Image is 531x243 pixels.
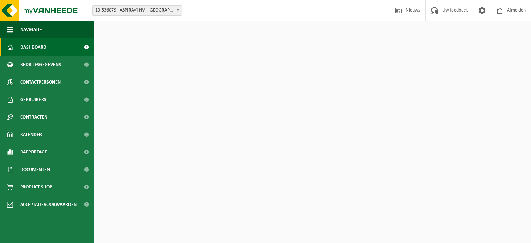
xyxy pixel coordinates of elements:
span: Contracten [20,108,47,126]
span: Gebruikers [20,91,46,108]
span: Product Shop [20,178,52,196]
span: Kalender [20,126,42,143]
span: Acceptatievoorwaarden [20,196,77,213]
span: Documenten [20,161,50,178]
span: Navigatie [20,21,42,38]
span: 10-536079 - ASPIRAVI NV - HARELBEKE [92,5,182,16]
span: Bedrijfsgegevens [20,56,61,73]
span: Rapportage [20,143,47,161]
span: Contactpersonen [20,73,61,91]
span: 10-536079 - ASPIRAVI NV - HARELBEKE [93,6,182,15]
span: Dashboard [20,38,46,56]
